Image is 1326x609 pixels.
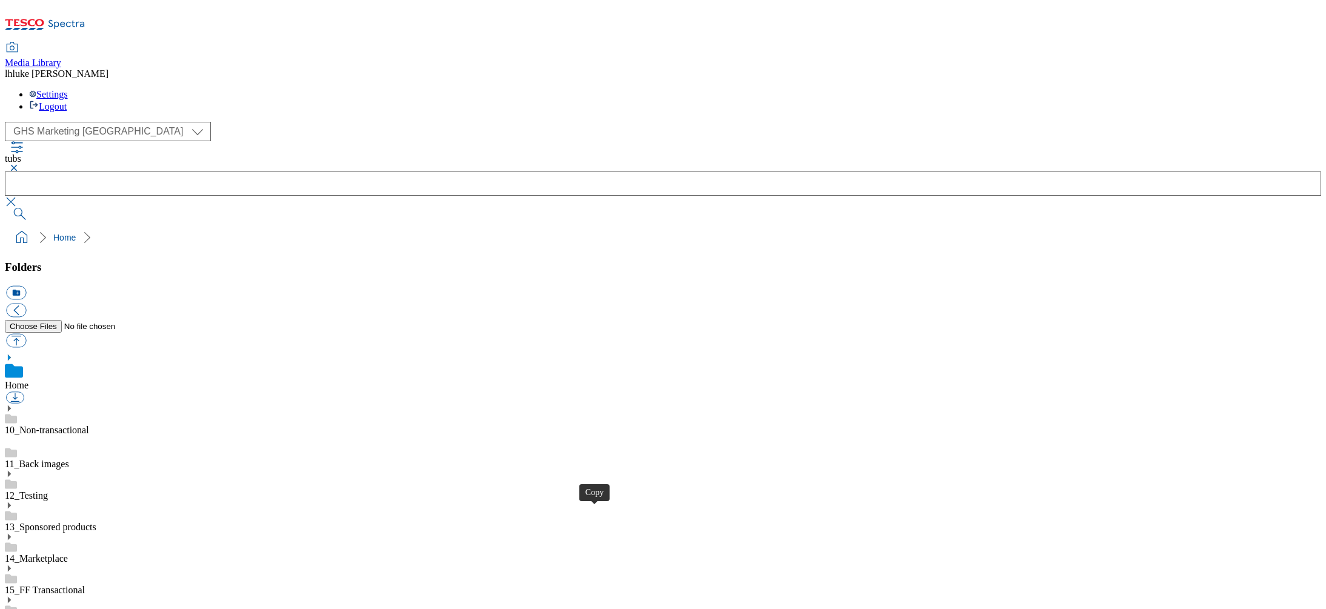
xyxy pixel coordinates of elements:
span: luke [PERSON_NAME] [12,68,108,79]
a: 10_Non-transactional [5,425,89,435]
a: Settings [29,89,68,99]
a: home [12,228,32,247]
a: Home [53,233,76,242]
h3: Folders [5,261,1321,274]
a: 13_Sponsored products [5,522,96,532]
span: lh [5,68,12,79]
a: Home [5,380,28,390]
a: Media Library [5,43,61,68]
span: Media Library [5,58,61,68]
span: tubs [5,153,21,164]
a: 15_FF Transactional [5,585,85,595]
a: 11_Back images [5,459,69,469]
a: Logout [29,101,67,111]
a: 14_Marketplace [5,553,68,564]
a: 12_Testing [5,490,48,501]
nav: breadcrumb [5,226,1321,249]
